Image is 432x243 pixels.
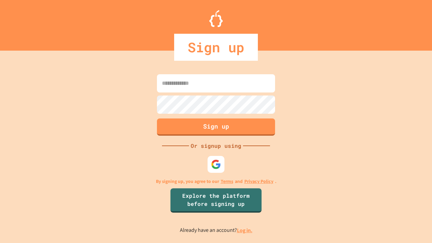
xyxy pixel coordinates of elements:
[174,34,258,61] div: Sign up
[211,159,221,169] img: google-icon.svg
[189,142,243,150] div: Or signup using
[180,226,252,235] p: Already have an account?
[156,178,276,185] p: By signing up, you agree to our and .
[244,178,273,185] a: Privacy Policy
[221,178,233,185] a: Terms
[237,227,252,234] a: Log in.
[170,188,262,213] a: Explore the platform before signing up
[157,118,275,136] button: Sign up
[209,10,223,27] img: Logo.svg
